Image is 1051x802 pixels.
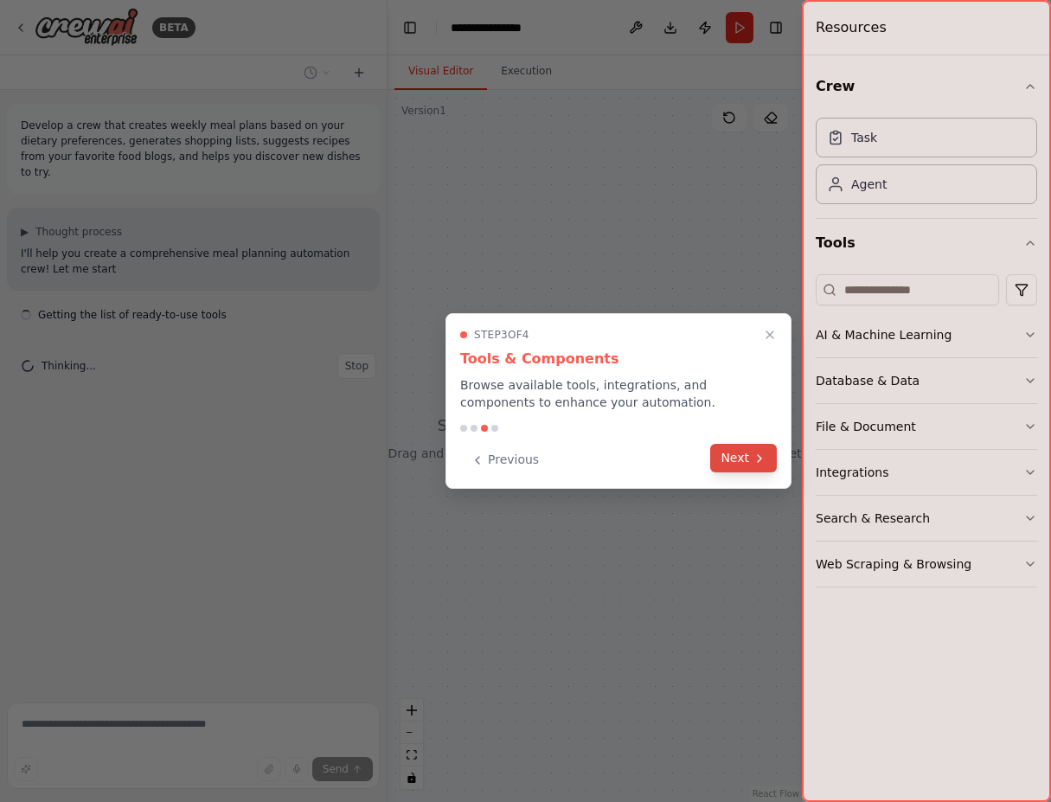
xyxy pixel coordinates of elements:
span: Step 3 of 4 [474,328,529,342]
h3: Tools & Components [460,349,777,369]
button: Hide left sidebar [398,16,422,40]
button: Previous [460,446,549,474]
button: Next [710,444,777,472]
p: Browse available tools, integrations, and components to enhance your automation. [460,376,777,411]
button: Close walkthrough [759,324,780,345]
